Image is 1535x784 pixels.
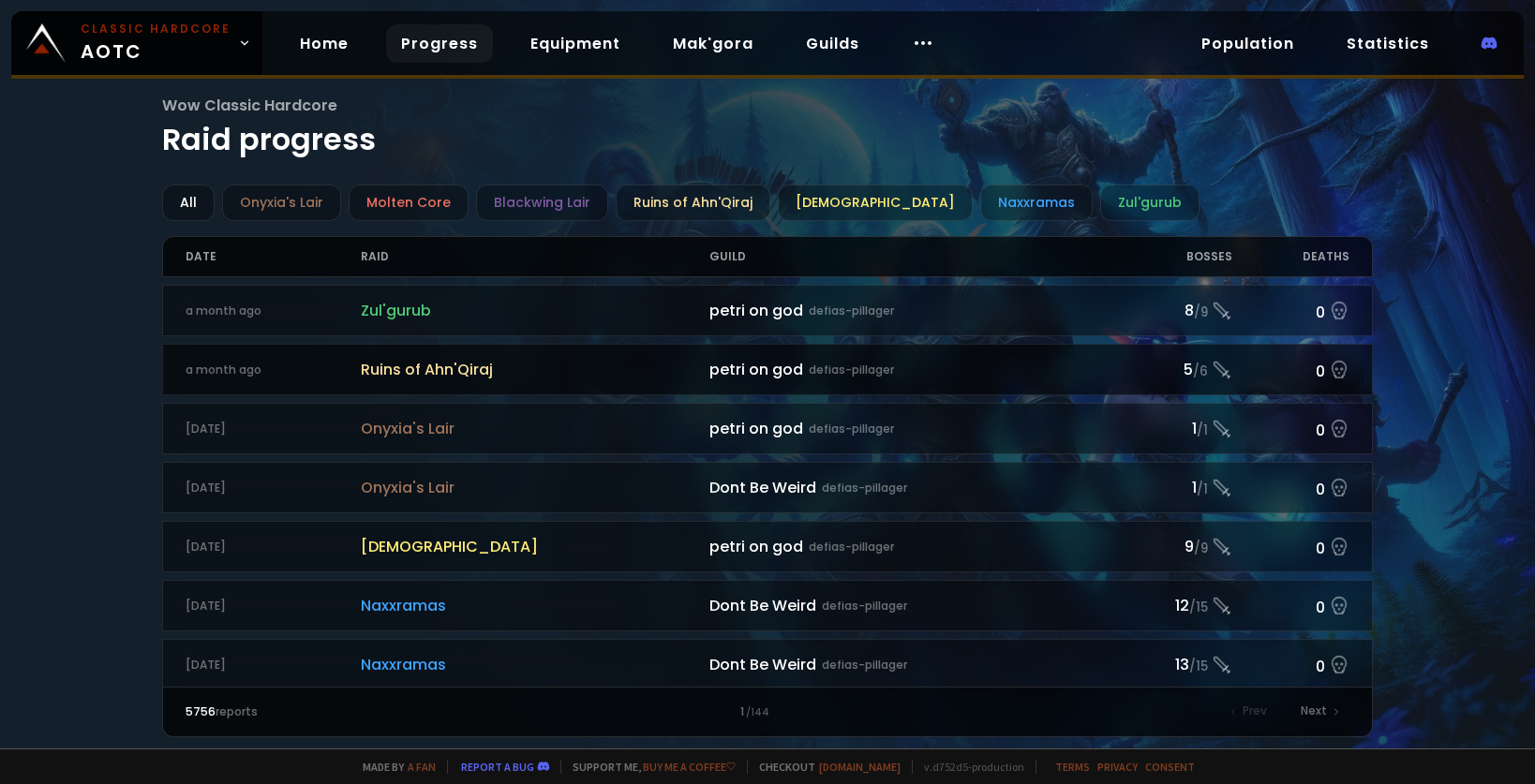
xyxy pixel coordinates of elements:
div: petri on god [709,417,1116,440]
a: Classic HardcoreAOTC [11,11,262,75]
div: [DATE] [186,539,360,555]
a: Report a bug [461,760,534,774]
a: Mak'gora [658,24,768,63]
div: petri on god [709,358,1116,381]
h1: Raid progress [162,94,1372,162]
span: 5756 [186,703,216,719]
div: Dont Be Weird [709,594,1116,617]
small: defias-pillager [809,303,894,319]
a: Equipment [515,24,635,63]
span: Naxxramas [361,594,709,617]
div: 13 [1116,653,1232,676]
small: defias-pillager [809,362,894,378]
span: v. d752d5 - production [912,760,1024,774]
div: Blackwing Lair [476,185,608,221]
span: Ruins of Ahn'Qiraj [361,358,709,381]
div: Next [1289,699,1349,725]
small: / 6 [1193,362,1208,381]
div: [DATE] [186,657,360,673]
div: reports [186,703,476,720]
div: 1 [1116,476,1232,499]
div: 0 [1232,533,1349,560]
span: Support me, [560,760,736,774]
div: 0 [1232,356,1349,383]
div: 9 [1116,535,1232,558]
small: / 1 [1197,422,1208,440]
div: Bosses [1116,237,1232,276]
a: [DATE]Onyxia's LairDont Be Weirddefias-pillager1/10 [162,462,1372,513]
small: / 9 [1194,540,1208,558]
span: Naxxramas [361,653,709,676]
span: Onyxia's Lair [361,417,709,440]
div: 1 [1116,417,1232,440]
a: [DATE]NaxxramasDont Be Weirddefias-pillager12/150 [162,580,1372,631]
span: Made by [351,760,436,774]
span: AOTC [81,21,231,66]
div: 0 [1232,592,1349,619]
span: Wow Classic Hardcore [162,94,1372,117]
div: 0 [1232,474,1349,501]
div: Naxxramas [980,185,1093,221]
div: 0 [1232,415,1349,442]
small: defias-pillager [822,598,907,614]
div: All [162,185,215,221]
div: Onyxia's Lair [222,185,341,221]
small: / 144 [746,705,769,720]
a: Population [1186,24,1309,63]
small: / 15 [1189,658,1208,676]
div: a month ago [186,303,360,319]
span: Zul'gurub [361,299,709,322]
div: Deaths [1232,237,1349,276]
a: [DATE]NaxxramasDont Be Weirddefias-pillager13/150 [162,639,1372,690]
a: Privacy [1097,760,1138,774]
div: [DATE] [186,598,360,614]
div: Guild [709,237,1116,276]
a: Guilds [791,24,874,63]
small: / 9 [1194,303,1208,322]
div: Zul'gurub [1100,185,1200,221]
div: Date [186,237,360,276]
a: [DATE][DEMOGRAPHIC_DATA]petri on goddefias-pillager9/90 [162,521,1372,572]
small: defias-pillager [809,539,894,555]
span: Checkout [747,760,901,774]
div: Raid [361,237,709,276]
a: a month agoZul'gurubpetri on goddefias-pillager8/90 [162,285,1372,336]
div: Molten Core [349,185,469,221]
small: defias-pillager [822,657,907,673]
div: [DATE] [186,480,360,496]
div: [DEMOGRAPHIC_DATA] [778,185,973,221]
div: 12 [1116,594,1232,617]
div: 8 [1116,299,1232,322]
div: 0 [1232,651,1349,678]
a: [DOMAIN_NAME] [819,760,901,774]
div: Dont Be Weird [709,476,1116,499]
span: Onyxia's Lair [361,476,709,499]
a: [DATE]Onyxia's Lairpetri on goddefias-pillager1/10 [162,403,1372,454]
a: a fan [408,760,436,774]
a: Terms [1055,760,1090,774]
a: Home [285,24,364,63]
small: / 15 [1189,599,1208,617]
div: [DATE] [186,421,360,437]
div: Dont Be Weird [709,653,1116,676]
div: Ruins of Ahn'Qiraj [616,185,770,221]
div: 1 [477,703,1059,720]
a: Statistics [1332,24,1444,63]
div: a month ago [186,362,360,378]
small: defias-pillager [822,480,907,496]
div: petri on god [709,299,1116,322]
div: 5 [1116,358,1232,381]
a: Progress [386,24,493,63]
div: Prev [1220,699,1278,725]
small: defias-pillager [809,421,894,437]
div: petri on god [709,535,1116,558]
div: 0 [1232,297,1349,324]
small: Classic Hardcore [81,21,231,37]
a: Consent [1145,760,1195,774]
span: [DEMOGRAPHIC_DATA] [361,535,709,558]
small: / 1 [1197,481,1208,499]
a: Buy me a coffee [643,760,736,774]
a: a month agoRuins of Ahn'Qirajpetri on goddefias-pillager5/60 [162,344,1372,395]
